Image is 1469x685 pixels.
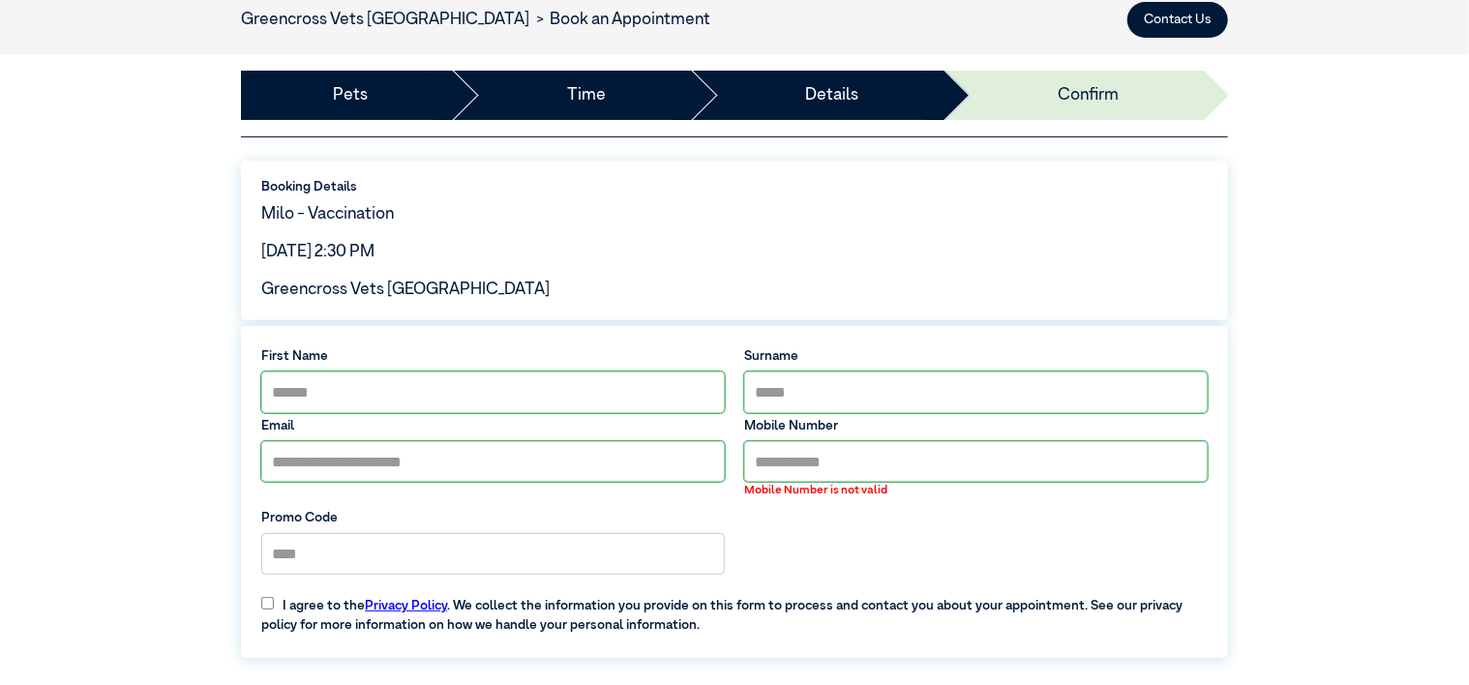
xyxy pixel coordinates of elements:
span: Greencross Vets [GEOGRAPHIC_DATA] [261,282,550,298]
a: Time [567,83,606,108]
label: I agree to the . We collect the information you provide on this form to process and contact you a... [252,582,1217,635]
nav: breadcrumb [241,8,711,33]
span: [DATE] 2:30 PM [261,244,375,260]
label: First Name [261,346,725,366]
a: Details [805,83,858,108]
a: Greencross Vets [GEOGRAPHIC_DATA] [241,12,529,28]
li: Book an Appointment [529,8,711,33]
a: Privacy Policy [365,599,447,612]
input: I agree to thePrivacy Policy. We collect the information you provide on this form to process and ... [261,597,274,610]
label: Mobile Number is not valid [744,482,1208,499]
label: Mobile Number [744,416,1208,435]
a: Pets [333,83,368,108]
label: Surname [744,346,1208,366]
label: Booking Details [261,177,1208,196]
span: Milo - Vaccination [261,206,394,223]
label: Email [261,416,725,435]
label: Promo Code [261,508,725,527]
button: Contact Us [1127,2,1228,38]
